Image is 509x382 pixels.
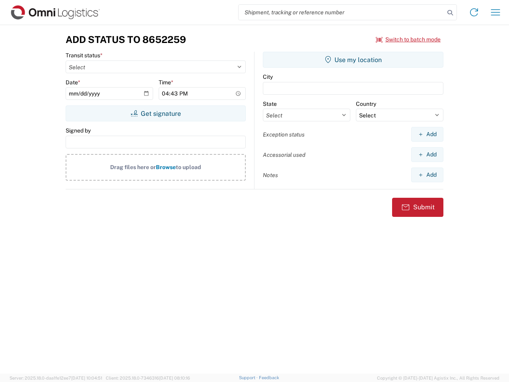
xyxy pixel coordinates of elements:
[110,164,156,170] span: Drag files here or
[259,375,279,380] a: Feedback
[263,100,277,107] label: State
[411,127,443,142] button: Add
[66,52,103,59] label: Transit status
[263,52,443,68] button: Use my location
[356,100,376,107] label: Country
[239,375,259,380] a: Support
[263,151,305,158] label: Accessorial used
[66,79,80,86] label: Date
[66,127,91,134] label: Signed by
[263,172,278,179] label: Notes
[392,198,443,217] button: Submit
[376,33,441,46] button: Switch to batch mode
[66,105,246,121] button: Get signature
[263,131,305,138] label: Exception status
[106,376,190,380] span: Client: 2025.18.0-7346316
[411,147,443,162] button: Add
[10,376,102,380] span: Server: 2025.18.0-daa1fe12ee7
[66,34,186,45] h3: Add Status to 8652259
[263,73,273,80] label: City
[159,376,190,380] span: [DATE] 08:10:16
[156,164,176,170] span: Browse
[159,79,173,86] label: Time
[176,164,201,170] span: to upload
[377,374,499,382] span: Copyright © [DATE]-[DATE] Agistix Inc., All Rights Reserved
[411,168,443,182] button: Add
[239,5,445,20] input: Shipment, tracking or reference number
[71,376,102,380] span: [DATE] 10:04:51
